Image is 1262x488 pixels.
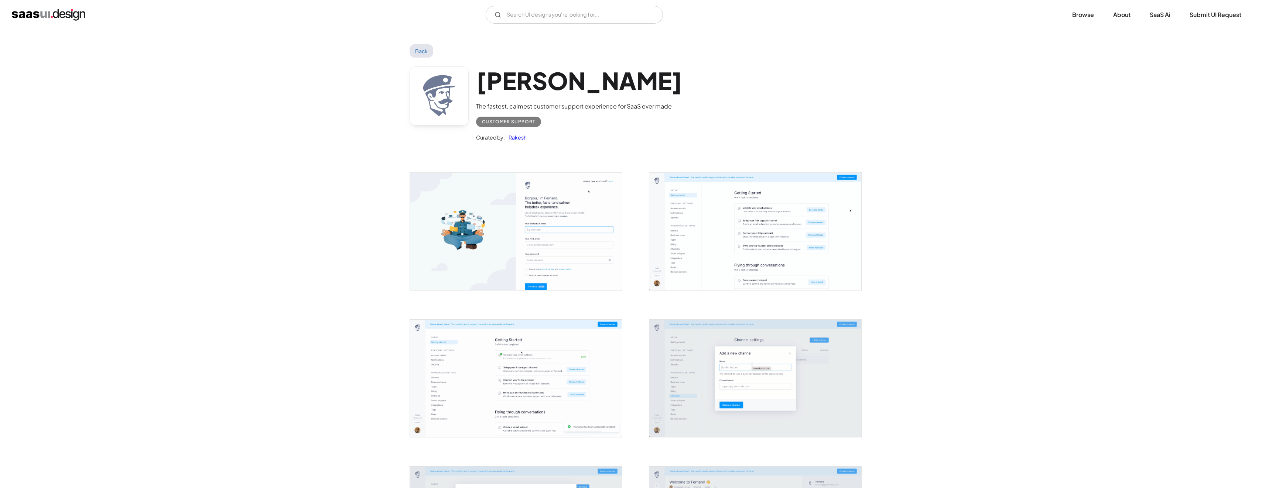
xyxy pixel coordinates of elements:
[476,102,683,111] div: The fastest, calmest customer support experience for SaaS ever made
[482,117,535,126] div: Customer Support
[476,133,505,142] div: Curated by:
[1141,7,1179,23] a: SaaS Ai
[12,9,85,21] a: home
[410,173,622,290] a: open lightbox
[486,6,663,24] input: Search UI designs you're looking for...
[1181,7,1250,23] a: Submit UI Request
[1063,7,1103,23] a: Browse
[505,133,527,142] a: Rakesh
[649,320,861,437] img: 641e9759daa97cf74d7aede9_Fernand%20-%20Add%20a%20new%20channel.png
[410,44,434,58] a: Back
[410,320,622,437] a: open lightbox
[1104,7,1139,23] a: About
[649,173,861,290] img: 641e97596bd09b76a65059c4_Fernand%20-%20Getting%20Started.png
[649,320,861,437] a: open lightbox
[486,6,663,24] form: Email Form
[410,173,622,290] img: 641e9759c109c468f111ee85_Fernand%20-%20Signup.png
[649,173,861,290] a: open lightbox
[476,66,683,95] h1: [PERSON_NAME]
[410,320,622,437] img: 641e97590bbd0a00d7f07eec_Fernand%20-%20Email%20Verified%20Successfully%20.png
